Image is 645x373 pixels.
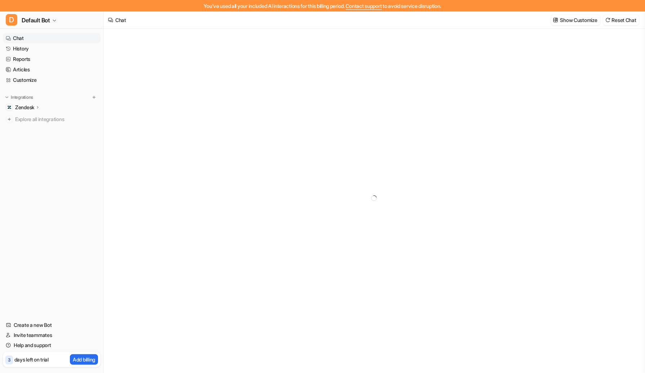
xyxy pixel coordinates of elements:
p: Show Customize [560,16,597,24]
p: Integrations [11,94,33,100]
p: days left on trial [14,356,49,363]
button: Add billing [70,354,98,365]
span: Contact support [346,3,382,9]
span: Explore all integrations [15,114,98,125]
img: explore all integrations [6,116,13,123]
img: expand menu [4,95,9,100]
button: Integrations [3,94,35,101]
button: Show Customize [551,15,600,25]
button: Reset Chat [603,15,639,25]
p: Zendesk [15,104,34,111]
img: Zendesk [7,105,12,110]
img: menu_add.svg [92,95,97,100]
a: Invite teammates [3,330,101,340]
span: Default Bot [22,15,50,25]
a: Create a new Bot [3,320,101,330]
p: 3 [8,357,10,363]
a: Reports [3,54,101,64]
img: customize [553,17,558,23]
a: Chat [3,33,101,43]
div: Chat [115,16,126,24]
a: Help and support [3,340,101,350]
span: D [6,14,17,26]
a: Customize [3,75,101,85]
a: Explore all integrations [3,114,101,124]
p: Add billing [73,356,95,363]
a: History [3,44,101,54]
a: Articles [3,65,101,75]
img: reset [605,17,610,23]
